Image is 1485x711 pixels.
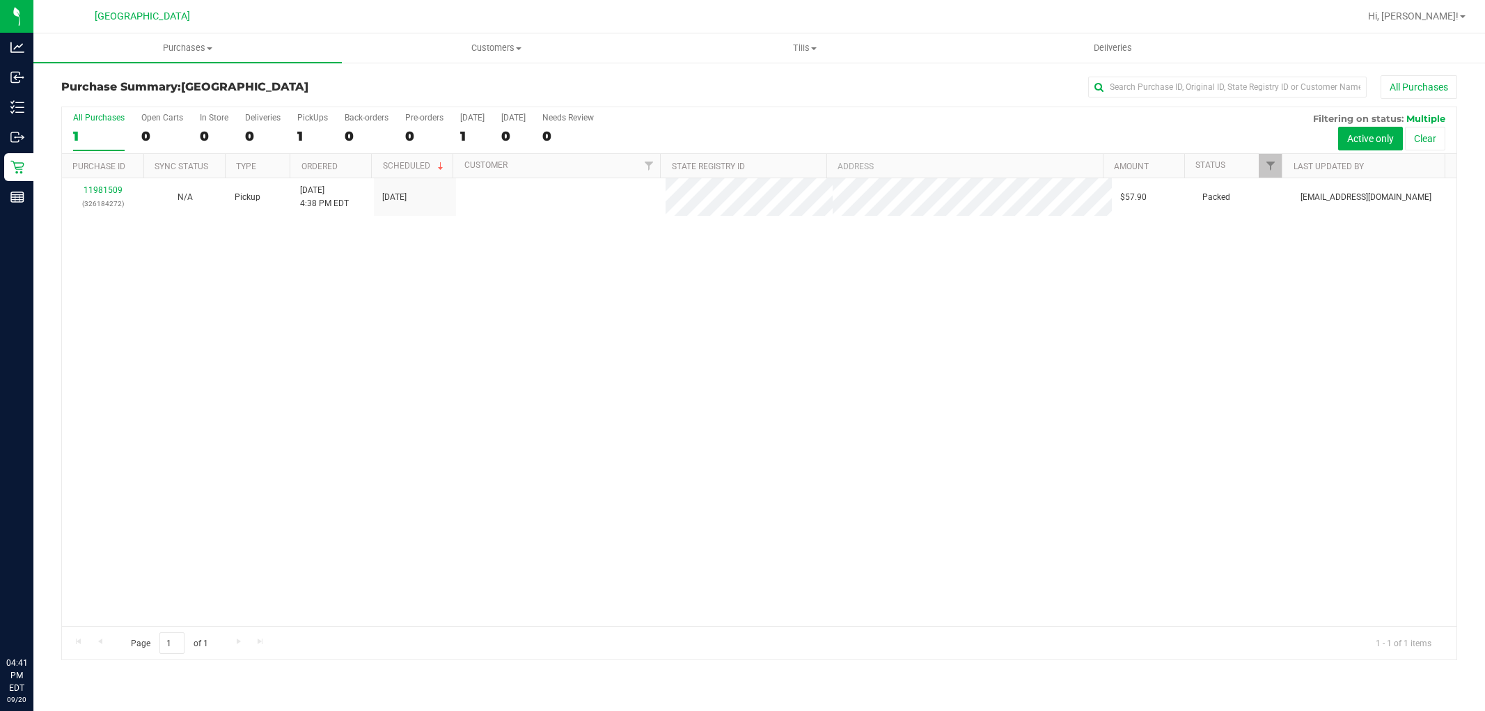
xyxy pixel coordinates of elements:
iframe: Resource center [14,600,56,641]
a: Filter [637,154,660,178]
a: Purchases [33,33,342,63]
a: Scheduled [383,161,446,171]
div: 0 [501,128,526,144]
inline-svg: Outbound [10,130,24,144]
div: 1 [297,128,328,144]
span: Pickup [235,191,260,204]
inline-svg: Reports [10,190,24,204]
div: All Purchases [73,113,125,123]
a: Filter [1259,154,1282,178]
span: [GEOGRAPHIC_DATA] [181,80,308,93]
div: 0 [345,128,388,144]
span: [GEOGRAPHIC_DATA] [95,10,190,22]
div: 0 [542,128,594,144]
span: [DATE] 4:38 PM EDT [300,184,349,210]
div: 0 [141,128,183,144]
button: N/A [178,191,193,204]
span: Packed [1202,191,1230,204]
a: Type [236,162,256,171]
span: $57.90 [1120,191,1147,204]
a: Customer [464,160,508,170]
inline-svg: Retail [10,160,24,174]
a: Sync Status [155,162,208,171]
span: [EMAIL_ADDRESS][DOMAIN_NAME] [1301,191,1431,204]
div: In Store [200,113,228,123]
div: 0 [245,128,281,144]
a: 11981509 [84,185,123,195]
input: 1 [159,632,184,654]
inline-svg: Inventory [10,100,24,114]
inline-svg: Analytics [10,40,24,54]
p: 04:41 PM EDT [6,657,27,694]
div: 1 [460,128,485,144]
span: Deliveries [1075,42,1151,54]
a: Last Updated By [1294,162,1364,171]
p: (326184272) [70,197,136,210]
h3: Purchase Summary: [61,81,526,93]
span: Page of 1 [119,632,219,654]
div: Needs Review [542,113,594,123]
a: Tills [650,33,959,63]
p: 09/20 [6,694,27,705]
span: Tills [651,42,958,54]
div: 1 [73,128,125,144]
a: Deliveries [959,33,1267,63]
div: Deliveries [245,113,281,123]
a: Purchase ID [72,162,125,171]
th: Address [826,154,1103,178]
span: Customers [343,42,650,54]
input: Search Purchase ID, Original ID, State Registry ID or Customer Name... [1088,77,1367,97]
button: Clear [1405,127,1445,150]
span: 1 - 1 of 1 items [1365,632,1443,653]
div: Open Carts [141,113,183,123]
span: Filtering on status: [1313,113,1404,124]
div: 0 [405,128,443,144]
a: Status [1195,160,1225,170]
div: Back-orders [345,113,388,123]
button: Active only [1338,127,1403,150]
a: Ordered [301,162,338,171]
span: Multiple [1406,113,1445,124]
a: Amount [1114,162,1149,171]
span: Purchases [33,42,342,54]
span: Hi, [PERSON_NAME]! [1368,10,1459,22]
a: Customers [342,33,650,63]
span: [DATE] [382,191,407,204]
div: 0 [200,128,228,144]
button: All Purchases [1381,75,1457,99]
inline-svg: Inbound [10,70,24,84]
span: Not Applicable [178,192,193,202]
div: [DATE] [460,113,485,123]
a: State Registry ID [672,162,745,171]
div: Pre-orders [405,113,443,123]
div: PickUps [297,113,328,123]
div: [DATE] [501,113,526,123]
